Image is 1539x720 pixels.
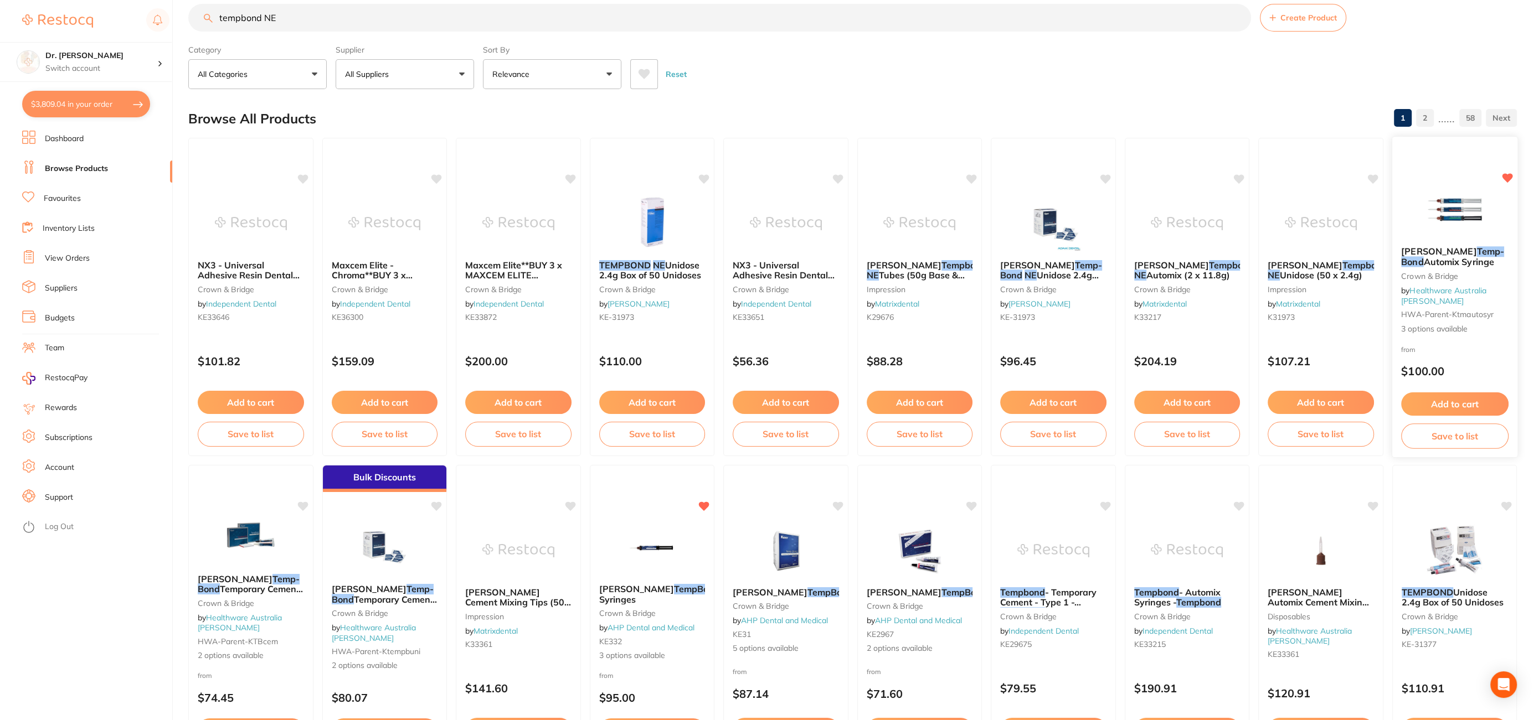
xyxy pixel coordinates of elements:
button: Reset [662,59,690,89]
button: Save to list [332,422,438,446]
a: Dashboard [45,133,84,144]
p: Relevance [492,69,534,80]
span: by [867,615,962,625]
span: KE36300 [332,312,363,322]
a: Independent Dental [473,299,544,309]
b: Kerr Temp-Bond Automix Syringe [1401,246,1508,267]
b: NX3 - Universal Adhesive Resin Dental Cement - Dual Cure**BUY 3 x NX3 RECEIVE 1 x TEMP-BOND, TEMP... [198,260,304,281]
a: Healthware Australia [PERSON_NAME] [1268,626,1352,646]
img: Maxcem Elite - Chroma**BUY 3 x MAXCEM ELITE CHROMA RECEIVE 1 x TEMP-BOND, TEMP-BOND NE OR TEMPBON... [348,196,420,251]
button: All Suppliers [336,59,474,89]
button: Save to list [599,422,706,446]
a: Inventory Lists [43,223,95,234]
span: [PERSON_NAME] [198,573,272,584]
a: 1 [1394,107,1412,129]
span: Temporary Cement 50x 2.4g Unidose Capsules [332,594,437,625]
em: NE [1268,270,1280,281]
em: Tempbond [941,260,986,271]
a: Matrixdental [1142,299,1187,309]
small: crown & bridge [867,602,973,610]
b: TEMPBOND NE Unidose 2.4g Box of 50 Unidoses [599,260,706,281]
p: $96.45 [1000,355,1106,367]
a: Independent Dental [206,299,276,309]
p: $200.00 [465,355,572,367]
img: RestocqPay [22,372,35,385]
span: KE29675 [1000,639,1032,649]
img: Kerr Temp-Bond Automix Syringe [1418,182,1491,237]
span: [PERSON_NAME] Cement Mixing Tips (50) [PERSON_NAME] ( [465,587,571,628]
span: by [332,299,410,309]
em: TempBond [674,583,719,594]
button: Add to cart [867,391,973,414]
p: $79.55 [1000,682,1106,695]
span: 2 options available [332,660,438,671]
img: Restocq Logo [22,14,93,28]
span: from [599,671,614,680]
button: Save to list [1268,422,1374,446]
button: Add to cart [198,391,304,414]
span: - Automix Syringes - [1134,587,1221,608]
p: $74.45 [198,691,304,704]
img: Tempbond - Temporary Cement - Type 1 - Tempbond [1017,523,1089,578]
span: KE31 [733,629,751,639]
small: crown & bridge [1000,612,1106,621]
p: $141.60 [465,682,572,695]
p: $110.00 [599,355,706,367]
em: TEMPBOND [1402,587,1453,598]
a: Team [45,343,64,354]
h4: Dr. Kim Carr [45,50,157,61]
b: Kerr Tempbond NE Tubes (50g Base & 15g Accelerator) [867,260,973,281]
span: HWA-parent-Ktmautosyr [1401,309,1494,319]
em: NE [867,270,879,281]
em: Tempbond [1176,597,1221,608]
span: Maxcem Elite**BUY 3 x MAXCEM ELITE CHROMA RECEIVE 1 x [465,260,562,301]
em: TEMPBOND [599,260,651,271]
span: KE-31377 [1402,639,1437,649]
span: by [1268,299,1320,309]
p: All Suppliers [345,69,393,80]
a: Budgets [45,313,75,324]
img: Kerr TempBond Automix Syringes [616,520,688,575]
b: Tempbond - Temporary Cement - Type 1 - Tempbond [1000,587,1106,608]
span: - Temporary Cement - Type 1 - [1000,587,1097,608]
a: Matrixdental [473,626,518,636]
span: from [733,667,747,676]
button: Log Out [22,519,169,536]
img: NX3 - Universal Adhesive Resin Dental Cement - Light Cure**BUY 3 x NX3 RECEIVE 1 x TEMP-BOND, TEM... [750,196,822,251]
b: Tempbond - Automix Syringes - Tempbond [1134,587,1241,608]
span: by [465,626,518,636]
button: Save to list [1401,423,1508,448]
a: Support [45,492,73,503]
p: $87.14 [733,687,839,700]
span: [PERSON_NAME] [733,587,807,598]
span: from [198,671,212,680]
p: $88.28 [867,355,973,367]
span: by [332,623,416,643]
span: Automix (2 x 11.8g) [1146,270,1230,281]
p: $101.82 [198,355,304,367]
p: $100.00 [1401,365,1508,377]
small: crown & bridge [1000,285,1106,294]
img: Maxcem Elite**BUY 3 x MAXCEM ELITE CHROMA RECEIVE 1 x TEMP-BOND, TEMP-BOND NE OR TEMPBOND CLEAR F... [482,196,554,251]
span: by [599,299,670,309]
span: K29676 [867,312,894,322]
span: KE2967 [867,629,894,639]
span: by [198,299,276,309]
a: View Orders [45,253,90,264]
span: KE-31973 [599,312,634,322]
em: Tempbond [1000,607,1045,618]
em: Temp-Bond [332,583,434,604]
span: [PERSON_NAME] [1000,260,1075,271]
span: [PERSON_NAME] [1401,246,1476,257]
a: Subscriptions [45,432,92,443]
a: Healthware Australia [PERSON_NAME] [198,613,282,633]
button: Add to cart [465,391,572,414]
span: [PERSON_NAME] [867,260,941,271]
a: Independent Dental [1142,626,1213,636]
b: Kerr Tempbond NE Unidose (50 x 2.4g) [1268,260,1374,281]
a: Rewards [45,402,77,413]
p: ...... [1438,112,1455,125]
span: Automix Syringes [599,583,755,604]
span: by [1000,626,1079,636]
small: Crown & Bridge [1401,271,1508,280]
